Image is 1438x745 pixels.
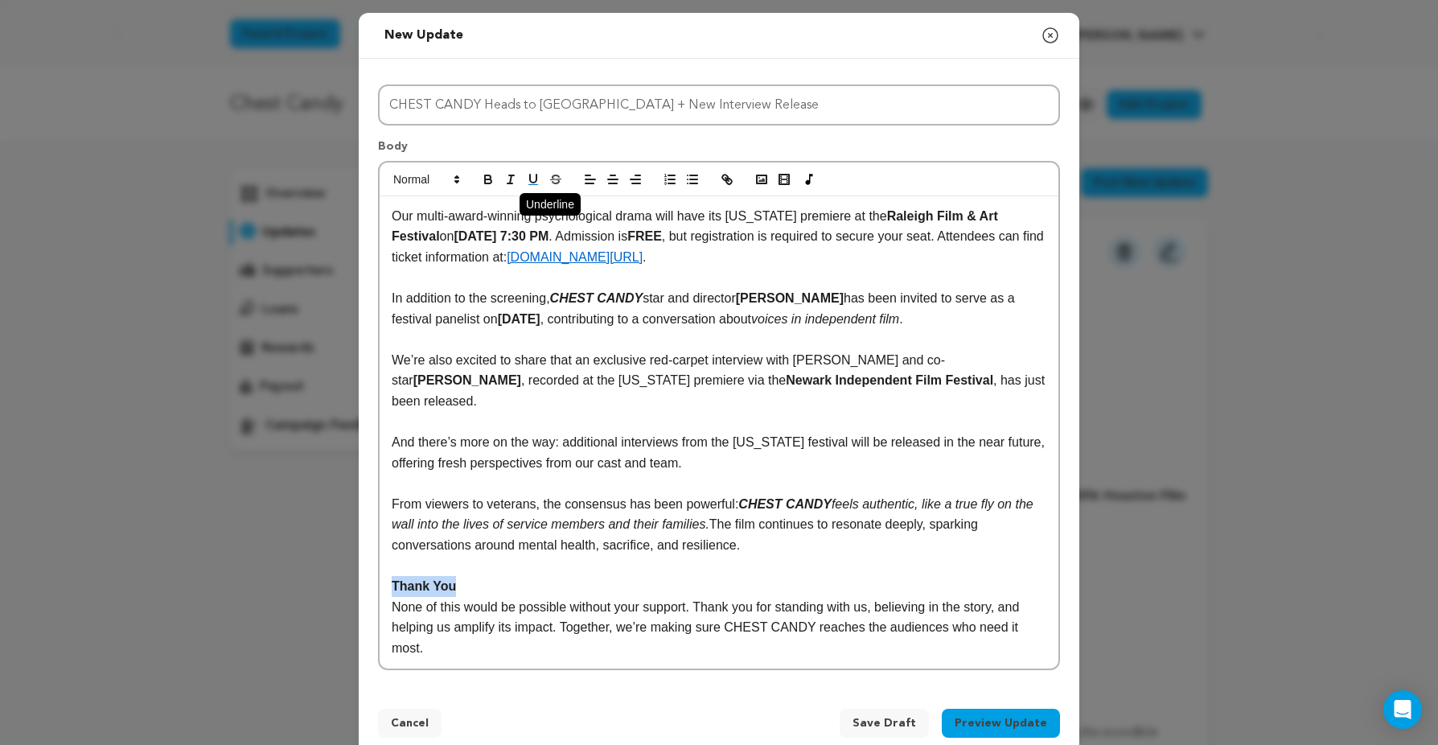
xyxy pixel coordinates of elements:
[392,579,456,593] strong: Thank You
[507,250,643,264] a: [DOMAIN_NAME][URL]
[392,350,1046,412] p: We’re also excited to share that an exclusive red-carpet interview with [PERSON_NAME] and co-star...
[736,291,844,305] strong: [PERSON_NAME]
[454,229,548,243] strong: [DATE] 7:30 PM
[738,497,832,511] em: CHEST CANDY
[378,709,442,738] button: Cancel
[786,373,993,387] strong: Newark Independent Film Festival
[378,84,1060,126] input: Title
[498,312,540,326] strong: [DATE]
[384,29,463,42] span: New update
[853,715,916,731] span: Save Draft
[942,709,1060,738] button: Preview Update
[392,432,1046,473] p: And there’s more on the way: additional interviews from the [US_STATE] festival will be released ...
[550,291,643,305] em: CHEST CANDY
[840,709,929,738] button: Save Draft
[413,373,521,387] strong: [PERSON_NAME]
[392,494,1046,556] p: From viewers to veterans, the consensus has been powerful: The film continues to resonate deeply,...
[627,229,662,243] strong: FREE
[378,138,1060,161] p: Body
[392,597,1046,659] p: None of this would be possible without your support. Thank you for standing with us, believing in...
[392,288,1046,329] p: In addition to the screening, star and director has been invited to serve as a festival panelist ...
[1383,690,1422,729] div: Open Intercom Messenger
[392,206,1046,268] p: Our multi-award-winning psychological drama will have its [US_STATE] premiere at the on . Admissi...
[751,312,899,326] em: voices in independent film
